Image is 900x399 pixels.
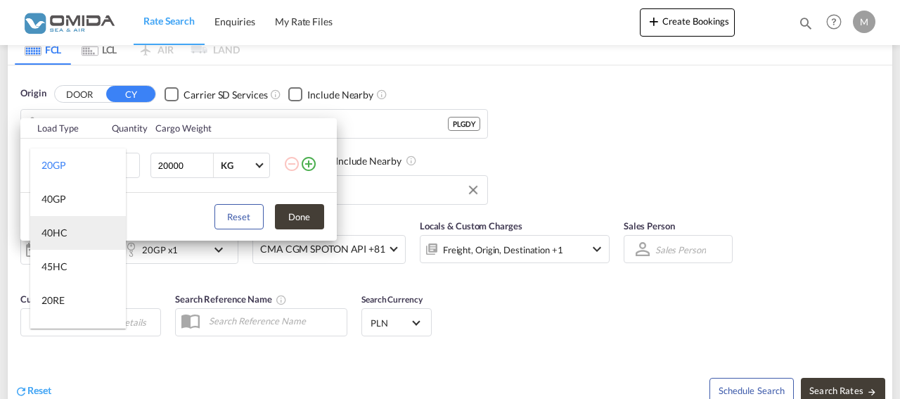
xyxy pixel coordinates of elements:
div: 20GP [41,158,66,172]
div: 40HC [41,226,67,240]
div: 40RE [41,327,65,341]
div: 40GP [41,192,66,206]
div: 20RE [41,293,65,308]
div: 45HC [41,260,67,274]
